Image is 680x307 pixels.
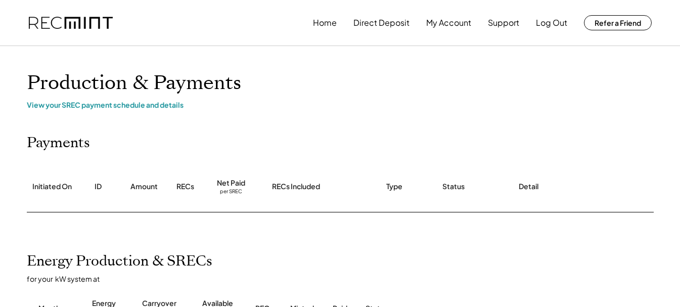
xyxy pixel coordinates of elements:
[426,13,471,33] button: My Account
[272,182,320,192] div: RECs Included
[313,13,337,33] button: Home
[95,182,102,192] div: ID
[32,182,72,192] div: Initiated On
[130,182,158,192] div: Amount
[488,13,519,33] button: Support
[220,188,242,196] div: per SREC
[27,71,654,95] h1: Production & Payments
[217,178,245,188] div: Net Paid
[386,182,402,192] div: Type
[584,15,652,30] button: Refer a Friend
[27,135,90,152] h2: Payments
[353,13,410,33] button: Direct Deposit
[442,182,465,192] div: Status
[519,182,538,192] div: Detail
[29,17,113,29] img: recmint-logotype%403x.png
[536,13,567,33] button: Log Out
[27,253,212,270] h2: Energy Production & SRECs
[27,100,654,109] div: View your SREC payment schedule and details
[27,274,664,283] div: for your kW system at
[176,182,194,192] div: RECs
